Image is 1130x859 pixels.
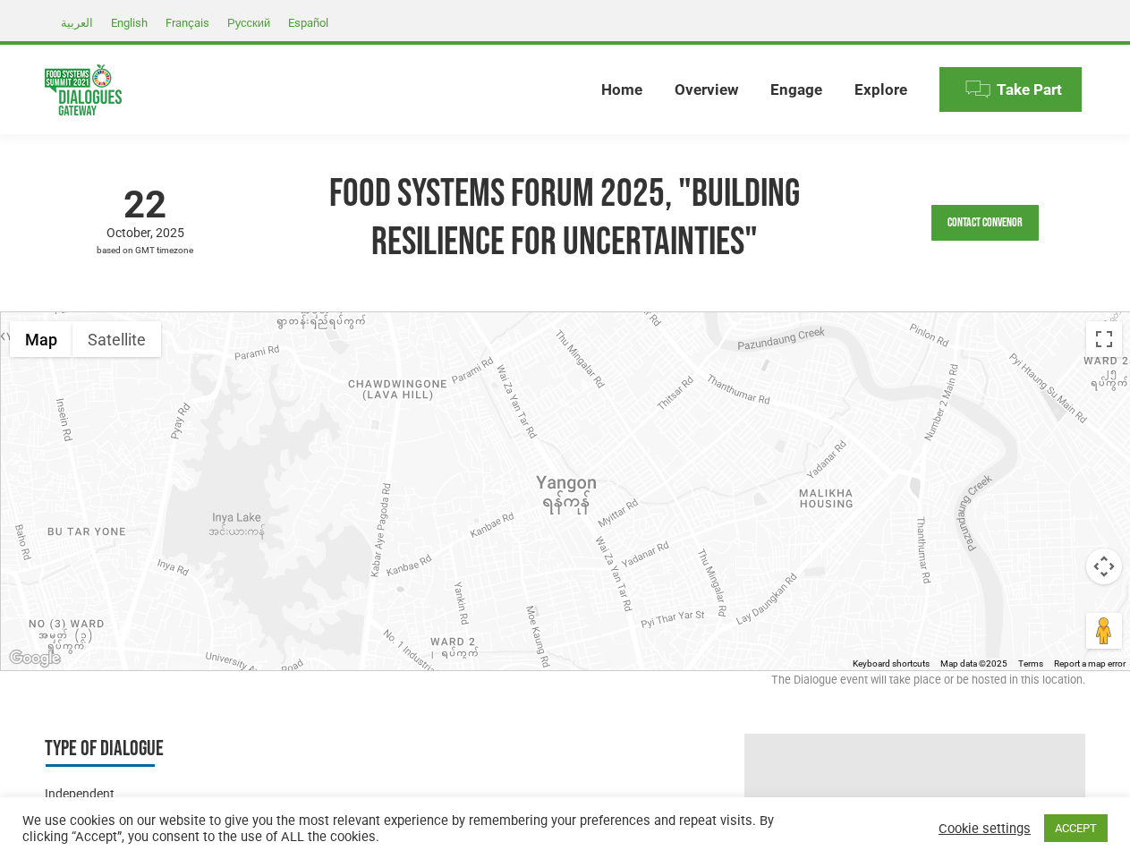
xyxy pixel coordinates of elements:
[166,16,209,30] span: Français
[45,242,246,259] span: based on GMT timezone
[939,821,1031,837] a: Cookie settings
[1018,659,1043,668] a: Terms (opens in new tab)
[102,12,157,33] a: English
[854,81,907,99] span: Explore
[111,16,148,30] span: English
[279,12,337,33] a: Español
[106,225,156,240] span: October
[218,12,279,33] a: Русский
[227,16,270,30] span: Русский
[940,659,1007,668] span: Map data ©2025
[931,205,1039,241] a: Contact Convenor
[1054,659,1126,668] a: Report a map error
[45,734,377,767] h3: Type of Dialogue
[45,186,246,224] span: 22
[853,658,930,670] button: Keyboard shortcuts
[72,321,161,357] button: Show satellite imagery
[1086,321,1122,357] button: Toggle fullscreen view
[288,16,328,30] span: Español
[52,12,102,33] a: العربية
[157,12,218,33] a: Français
[770,81,822,99] span: Engage
[5,647,64,670] img: Google
[5,647,64,670] a: Open this area in Google Maps (opens a new window)
[1044,814,1108,842] a: ACCEPT
[45,64,122,115] img: Food Systems Summit Dialogues
[601,81,642,99] span: Home
[964,76,991,103] img: Menu icon
[45,671,1085,698] div: The Dialogue event will take place or be hosted in this location.
[1086,613,1122,649] button: Drag Pegman onto the map to open Street View
[22,812,782,845] div: We use cookies on our website to give you the most relevant experience by remembering your prefer...
[264,170,867,267] h1: Food Systems Forum 2025, "Building Resilience for Uncertainties"
[61,16,93,30] span: العربية
[997,81,1062,99] span: Take Part
[675,81,738,99] span: Overview
[10,321,72,357] button: Show street map
[1086,549,1122,584] button: Map camera controls
[156,225,184,240] span: 2025
[45,785,377,803] div: Independent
